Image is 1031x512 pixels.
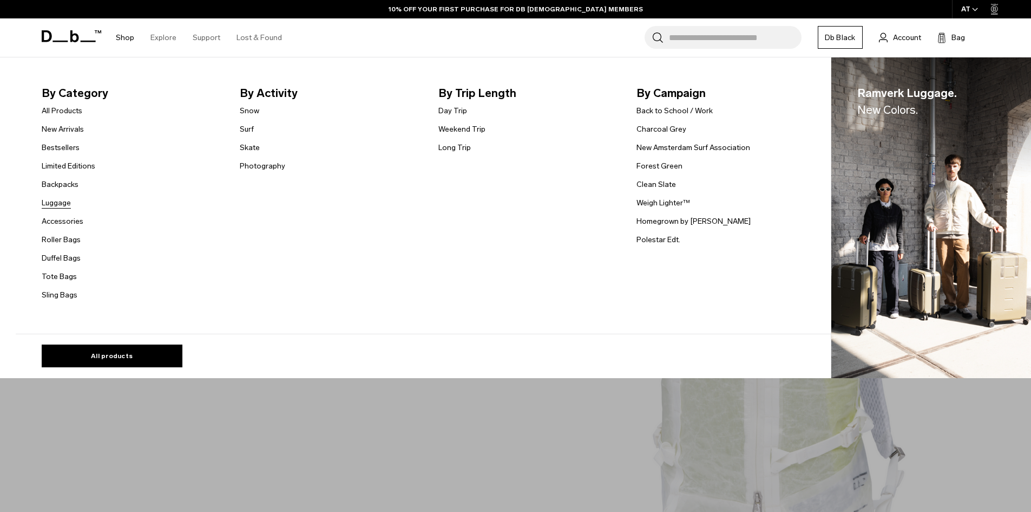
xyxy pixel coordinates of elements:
a: Photography [240,160,285,172]
a: Weigh Lighter™ [636,197,690,209]
a: Sling Bags [42,289,77,301]
a: Day Trip [438,105,467,116]
a: Support [193,18,220,57]
a: Long Trip [438,142,471,153]
a: Accessories [42,216,83,227]
a: Db Black [818,26,863,49]
a: Clean Slate [636,179,676,190]
a: Surf [240,124,254,135]
a: Account [879,31,921,44]
a: New Arrivals [42,124,84,135]
a: Homegrown by [PERSON_NAME] [636,216,751,227]
a: Explore [150,18,176,57]
nav: Main Navigation [108,18,290,57]
a: Weekend Trip [438,124,485,135]
span: By Campaign [636,85,818,102]
a: Bestsellers [42,142,80,153]
a: Backpacks [42,179,78,190]
a: Skate [240,142,260,153]
a: Lost & Found [237,18,282,57]
a: Snow [240,105,259,116]
a: Polestar Edt. [636,234,680,245]
a: New Amsterdam Surf Association [636,142,750,153]
span: By Category [42,85,223,102]
span: By Activity [240,85,421,102]
a: All Products [42,105,82,116]
span: Bag [951,32,965,43]
span: Account [893,32,921,43]
a: Luggage [42,197,71,209]
a: Shop [116,18,134,57]
a: Duffel Bags [42,252,81,264]
a: Back to School / Work [636,105,713,116]
span: By Trip Length [438,85,620,102]
a: Forest Green [636,160,682,172]
a: Tote Bags [42,271,77,282]
span: Ramverk Luggage. [857,85,957,119]
a: Limited Editions [42,160,95,172]
a: Charcoal Grey [636,124,686,135]
a: 10% OFF YOUR FIRST PURCHASE FOR DB [DEMOGRAPHIC_DATA] MEMBERS [389,4,643,14]
a: Roller Bags [42,234,81,245]
button: Bag [937,31,965,44]
span: New Colors. [857,103,918,116]
a: All products [42,345,182,367]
